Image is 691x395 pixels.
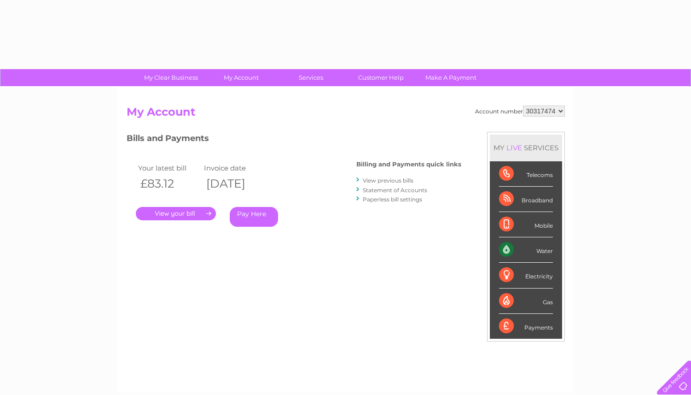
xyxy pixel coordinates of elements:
h2: My Account [127,106,565,123]
a: Make A Payment [413,69,489,86]
h3: Bills and Payments [127,132,461,148]
div: MY SERVICES [490,135,562,161]
div: Account number [475,106,565,117]
h4: Billing and Payments quick links [356,161,461,168]
a: Pay Here [230,207,278,227]
div: Electricity [499,263,553,288]
div: Gas [499,289,553,314]
td: Invoice date [202,162,268,174]
a: Customer Help [343,69,419,86]
div: Broadband [499,187,553,212]
div: LIVE [505,143,524,152]
div: Mobile [499,212,553,237]
a: Paperless bill settings [363,196,422,203]
td: Your latest bill [136,162,202,174]
th: [DATE] [202,174,268,193]
a: Services [273,69,349,86]
a: My Clear Business [133,69,209,86]
a: Statement of Accounts [363,187,427,194]
div: Telecoms [499,161,553,187]
a: My Account [203,69,279,86]
th: £83.12 [136,174,202,193]
div: Payments [499,314,553,339]
a: View previous bills [363,177,413,184]
div: Water [499,237,553,263]
a: . [136,207,216,220]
